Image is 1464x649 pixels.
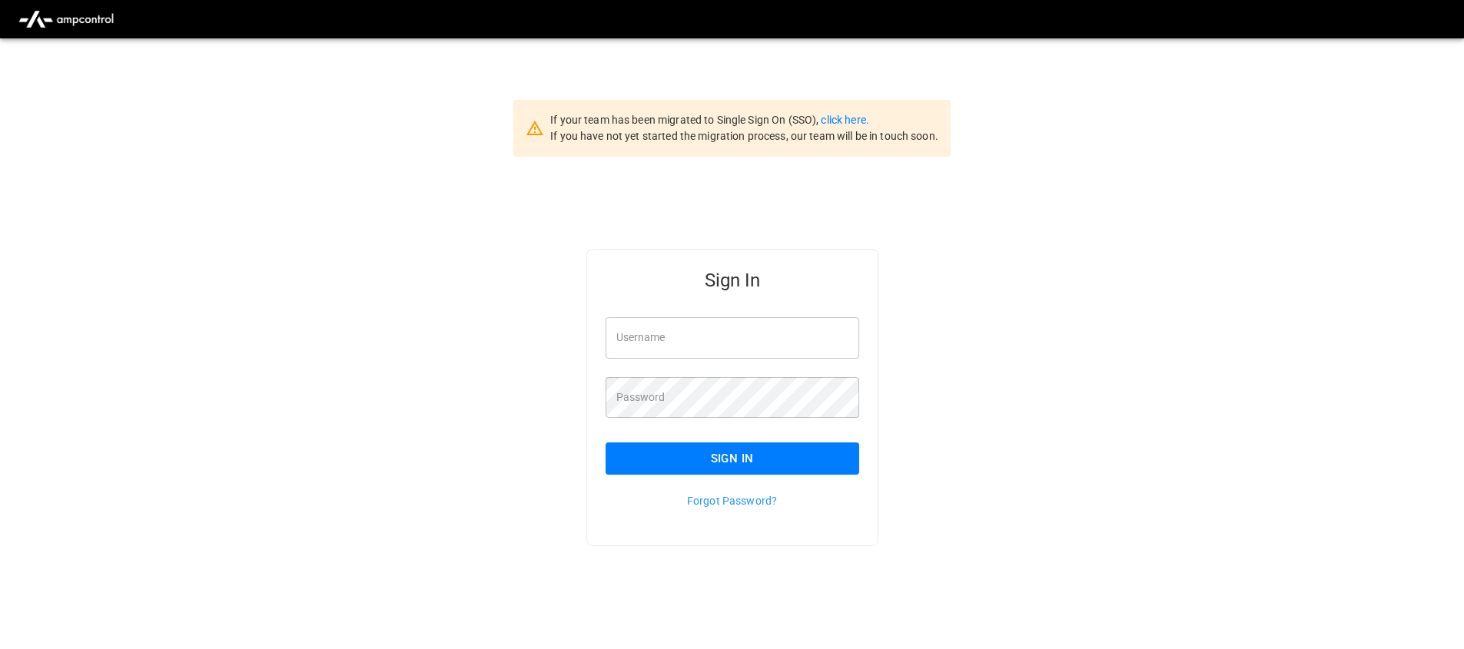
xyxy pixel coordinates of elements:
[550,130,938,142] span: If you have not yet started the migration process, our team will be in touch soon.
[606,268,859,293] h5: Sign In
[821,114,868,126] a: click here.
[606,442,859,475] button: Sign In
[12,5,120,34] img: ampcontrol.io logo
[606,493,859,508] p: Forgot Password?
[550,114,821,126] span: If your team has been migrated to Single Sign On (SSO),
